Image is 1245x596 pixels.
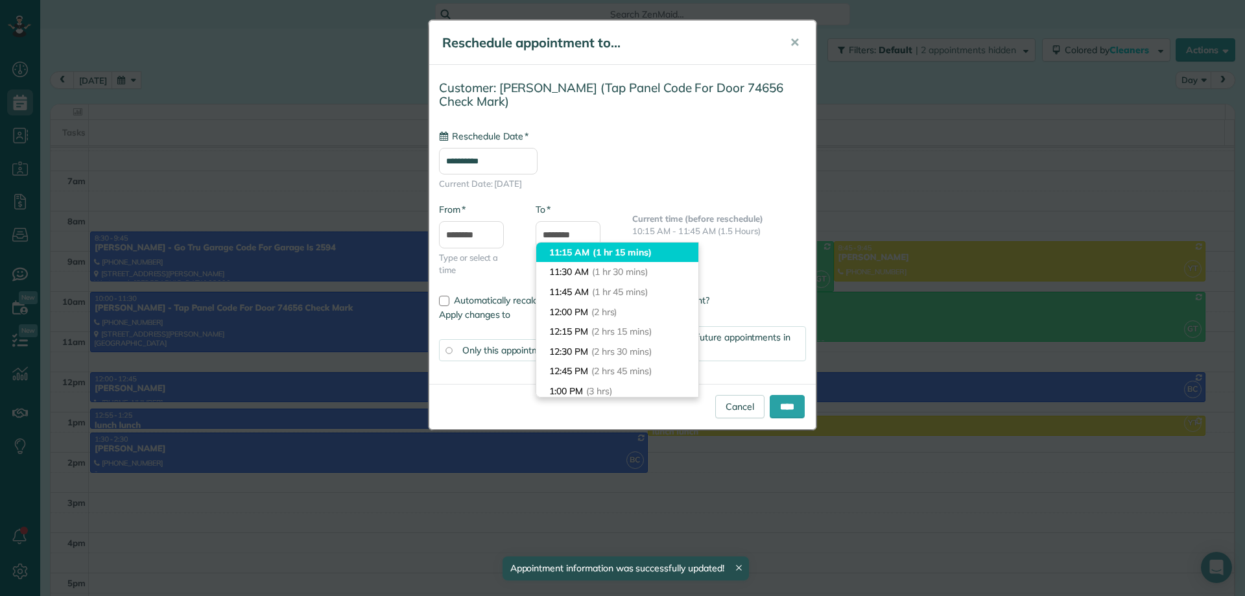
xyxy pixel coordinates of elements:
[536,361,698,381] li: 12:45 PM
[591,365,652,377] span: (2 hrs 45 mins)
[536,243,698,263] li: 11:15 AM
[536,342,698,362] li: 12:30 PM
[536,282,698,302] li: 11:45 AM
[715,395,765,418] a: Cancel
[439,81,806,108] h4: Customer: [PERSON_NAME] (Tap Panel Code For Door 74656 Check Mark)
[593,246,652,258] span: (1 hr 15 mins)
[439,252,516,276] span: Type or select a time
[632,213,763,224] b: Current time (before reschedule)
[536,381,698,401] li: 1:00 PM
[592,286,648,298] span: (1 hr 45 mins)
[439,203,466,216] label: From
[536,262,698,282] li: 11:30 AM
[591,346,652,357] span: (2 hrs 30 mins)
[442,34,772,52] h5: Reschedule appointment to...
[648,331,791,356] span: This and all future appointments in this series
[445,348,452,354] input: Only this appointment
[454,294,709,306] span: Automatically recalculate amount owed for this appointment?
[592,266,648,278] span: (1 hr 30 mins)
[462,344,553,356] span: Only this appointment
[790,35,800,50] span: ✕
[439,308,806,321] label: Apply changes to
[632,225,806,237] p: 10:15 AM - 11:45 AM (1.5 Hours)
[591,306,617,318] span: (2 hrs)
[586,385,612,397] span: (3 hrs)
[536,302,698,322] li: 12:00 PM
[439,130,528,143] label: Reschedule Date
[439,178,806,190] span: Current Date: [DATE]
[536,322,698,342] li: 12:15 PM
[502,556,748,580] div: Appointment information was successfully updated!
[536,203,551,216] label: To
[591,326,652,337] span: (2 hrs 15 mins)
